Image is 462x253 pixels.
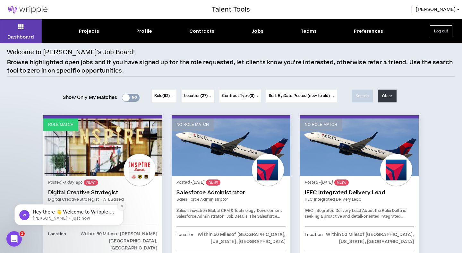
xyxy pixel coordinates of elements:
[416,6,456,13] span: [PERSON_NAME]
[176,231,194,245] p: Location
[189,28,214,35] div: Contracts
[10,40,119,62] div: message notification from Morgan, Just now. Hey there 👋 Welcome to Wripple 🙌 Take a look around! ...
[305,189,414,196] a: IFEC Integrated Delivery Lead
[182,90,214,102] button: Location(27)
[43,118,162,176] a: Role Match
[301,28,317,35] div: Teams
[227,214,247,219] strong: Job Details
[176,179,286,186] p: Posted - [DATE]
[305,196,414,202] a: IFEC Integrated Delivery Lead
[334,179,349,186] sup: NEW!
[251,93,253,99] span: 3
[212,5,250,14] h3: Talent Tools
[352,90,373,102] button: Search
[176,189,286,196] a: Salesforce Administrator
[5,164,133,236] iframe: Intercom notifications message
[14,46,25,57] img: Profile image for Morgan
[176,122,209,128] p: No Role Match
[164,93,168,99] span: 62
[206,179,220,186] sup: NEW!
[305,231,323,245] p: Location
[172,118,290,176] a: No Role Match
[7,47,135,57] h4: Welcome to [PERSON_NAME]’s Job Board!
[269,93,330,99] span: Sort By: Date Posted (new to old)
[208,208,282,214] strong: Global CRM & Technology Development
[266,90,337,102] button: Sort By:Date Posted (new to old)
[20,231,25,236] span: 1
[79,28,99,35] div: Projects
[305,122,337,128] p: No Role Match
[176,208,207,214] strong: Sales Innovation
[63,93,117,102] span: Show Only My Matches
[222,93,254,99] span: Contract Type ( )
[28,52,111,57] p: Message from Morgan, sent Just now
[219,90,261,102] button: Contract Type(3)
[305,179,414,186] p: Posted - [DATE]
[354,28,383,35] div: Preferences
[176,196,286,202] a: Sales Force Administrator
[194,231,286,245] p: Within 50 Miles of [GEOGRAPHIC_DATA], [US_STATE], [GEOGRAPHIC_DATA]
[136,28,152,35] div: Profile
[48,122,73,128] p: Role Match
[154,93,170,99] span: Role ( )
[48,231,66,252] p: Location
[184,93,208,99] span: Location ( )
[66,231,157,252] p: Within 50 Miles of [PERSON_NAME][GEOGRAPHIC_DATA], [GEOGRAPHIC_DATA]
[152,90,176,102] button: Role(62)
[300,118,419,176] a: No Role Match
[202,93,206,99] span: 27
[176,214,224,219] strong: Salesforce Administrator
[6,231,22,247] iframe: Intercom live chat
[362,208,391,214] strong: About the Role:
[323,231,414,245] p: Within 50 Miles of [GEOGRAPHIC_DATA], [US_STATE], [GEOGRAPHIC_DATA]
[430,25,452,37] button: Log out
[378,90,397,102] button: Clear
[28,45,111,52] p: Hey there 👋 Welcome to Wripple 🙌 Take a look around! If you have any questions, just reply to thi...
[7,34,34,40] p: Dashboard
[113,38,121,47] button: Dismiss notification
[7,58,455,75] p: Browse highlighted open jobs and if you have signed up for the role requested, let clients know y...
[305,208,361,214] strong: IFEC Integrated Delivery Lead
